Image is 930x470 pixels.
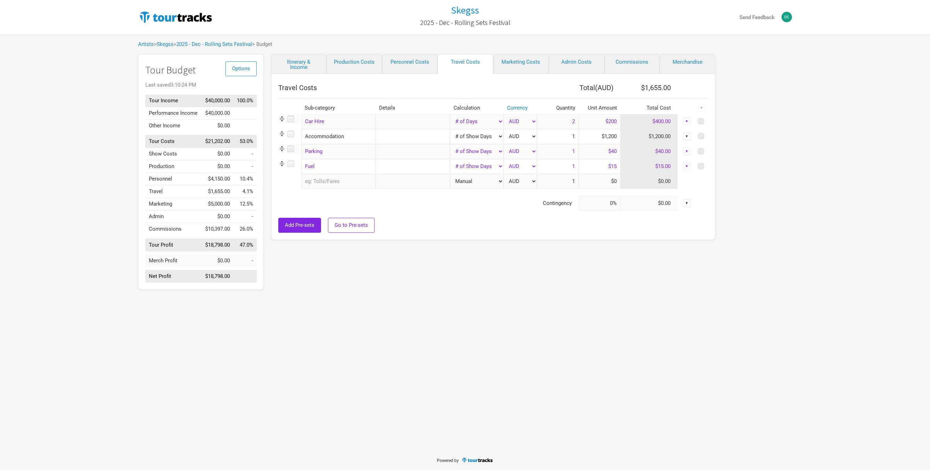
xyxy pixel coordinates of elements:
td: Production as % of Tour Income [233,160,257,173]
a: Skegss [451,5,479,16]
td: $40.00 [620,144,678,159]
h1: Tour Budget [145,65,257,75]
a: Itinerary & Income [271,54,327,74]
td: $4,150.00 [201,173,233,185]
a: Commissions [604,54,660,74]
div: ▼ [683,118,691,125]
td: Commissions as % of Tour Income [233,223,257,236]
td: $400.00 [620,114,678,129]
div: ▼ [683,148,691,155]
input: Cost per day [579,144,620,159]
td: Marketing [145,198,201,210]
th: Details [376,102,450,114]
div: Parking [301,144,376,159]
a: Production Costs [327,54,382,74]
h1: Skegss [451,4,479,16]
th: Total ( AUD ) [537,81,620,95]
img: Re-order [278,145,286,152]
th: Sub-category [301,102,376,114]
td: Tour Costs [145,135,201,148]
td: Other Income [145,119,201,132]
td: Merch Profit [145,255,201,267]
td: $0.00 [620,196,678,211]
a: Admin Costs [549,54,604,74]
span: Go to Pre-sets [335,222,368,228]
div: ▼ [683,199,691,207]
span: > Budget [252,42,272,47]
th: Calculation [450,102,504,114]
a: Currency [507,105,528,111]
h2: 2025 - Dec - Rolling Sets Festival [420,19,510,26]
td: Production [145,160,201,173]
td: Net Profit [145,270,201,283]
td: $0.00 [201,210,233,223]
td: Personnel as % of Tour Income [233,173,257,185]
td: Admin as % of Tour Income [233,210,257,223]
td: Travel as % of Tour Income [233,185,257,198]
span: > [174,42,252,47]
td: $18,798.00 [201,270,233,283]
div: ▼ [698,104,705,112]
td: Other Income as % of Tour Income [233,119,257,132]
td: $40,000.00 [201,107,233,119]
div: ▼ [683,133,691,140]
td: $5,000.00 [201,198,233,210]
td: Personnel [145,173,201,185]
div: ▼ [683,162,691,170]
span: > [154,42,174,47]
td: $0.00 [201,119,233,132]
div: Car Hire [301,114,376,129]
td: Tour Costs as % of Tour Income [233,135,257,148]
a: Artists [138,41,154,47]
img: TourTracks [462,457,494,463]
td: Tour Income as % of Tour Income [233,95,257,107]
div: Last saved 3:10:24 PM [145,82,257,88]
a: Merchandise [660,54,715,74]
span: Powered by [437,458,459,463]
td: $0.00 [620,174,678,189]
td: Marketing as % of Tour Income [233,198,257,210]
input: Cost per day [579,129,620,144]
a: Skegss [157,41,174,47]
button: Options [225,61,257,76]
a: 2025 - Dec - Rolling Sets Festival [420,15,510,30]
td: $0.00 [201,160,233,173]
td: Show Costs [145,148,201,160]
th: Total Cost [620,102,678,114]
td: $0.00 [201,148,233,160]
button: Add Pre-sets [278,218,321,233]
td: Admin [145,210,201,223]
button: Go to Pre-sets [328,218,375,233]
td: Tour Profit as % of Tour Income [233,239,257,251]
td: $1,200.00 [620,129,678,144]
div: Accommodation [301,129,376,144]
td: Tour Income [145,95,201,107]
span: Travel Costs [278,83,317,92]
img: Ben [781,12,792,22]
div: Fuel [301,159,376,174]
th: Unit Amount [579,102,620,114]
td: Commissions [145,223,201,236]
td: Net Profit as % of Tour Income [233,270,257,283]
td: Performance Income [145,107,201,119]
a: 2025 - Dec - Rolling Sets Festival [176,41,252,47]
td: Show Costs as % of Tour Income [233,148,257,160]
span: Add Pre-sets [285,222,314,228]
input: Cost per day [579,114,620,129]
span: Options [232,65,250,72]
td: $1,655.00 [201,185,233,198]
a: Personnel Costs [382,54,438,74]
img: Re-order [278,160,286,167]
input: eg: Tolls/Fares [301,174,376,189]
td: Tour Profit [145,239,201,251]
td: $40,000.00 [201,95,233,107]
td: Merch Profit as % of Tour Income [233,255,257,267]
td: Travel [145,185,201,198]
a: Travel Costs [438,54,493,74]
th: Quantity [537,102,579,114]
strong: Send Feedback [739,14,775,21]
img: Re-order [278,130,286,137]
input: Cost per day [579,159,620,174]
td: $0.00 [201,255,233,267]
